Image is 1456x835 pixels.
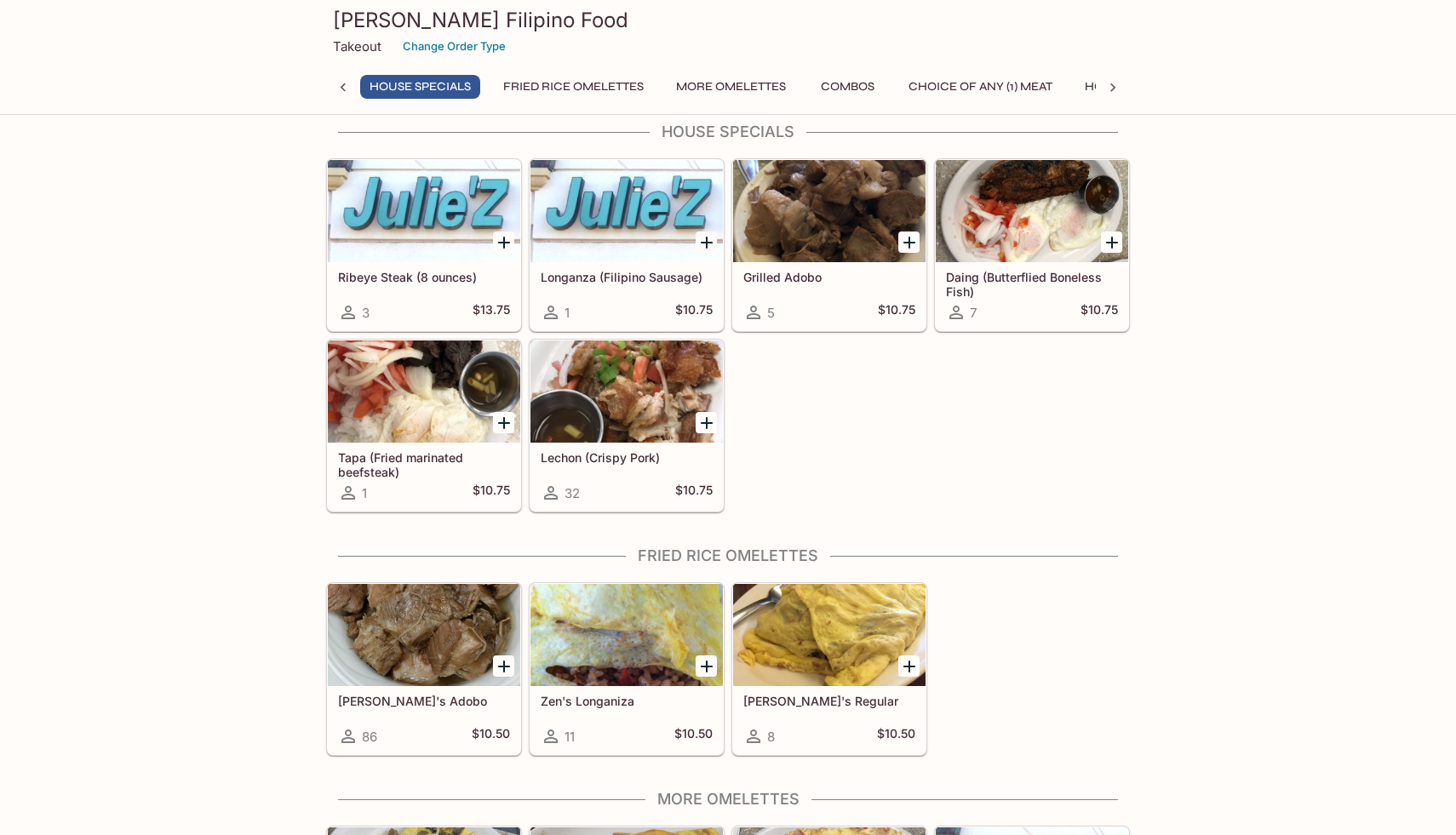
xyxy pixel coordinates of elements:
[970,305,977,321] span: 7
[530,160,723,262] div: Longanza (Filipino Sausage)
[493,655,514,677] button: Add Julie's Adobo
[327,340,521,512] a: Tapa (Fried marinated beefsteak)1$10.75
[338,270,510,284] h5: Ribeye Steak (8 ounces)
[328,160,520,262] div: Ribeye Steak (8 ounces)
[899,75,1062,99] button: Choice of Any (1) Meat
[395,33,513,60] button: Change Order Type
[494,75,653,99] button: Fried Rice Omelettes
[1081,302,1118,323] h5: $10.75
[946,270,1118,298] h5: Daing (Butterflied Boneless Fish)
[530,583,724,755] a: Zen's Longaniza11$10.50
[472,726,510,746] h5: $10.50
[675,483,713,503] h5: $10.75
[541,694,713,708] h5: Zen's Longaniza
[696,412,717,433] button: Add Lechon (Crispy Pork)
[877,726,915,746] h5: $10.50
[360,75,480,99] button: House Specials
[696,655,717,677] button: Add Zen's Longaniza
[541,450,713,465] h5: Lechon (Crispy Pork)
[338,694,510,708] h5: [PERSON_NAME]'s Adobo
[565,485,580,501] span: 32
[473,302,510,323] h5: $13.75
[530,340,723,443] div: Lechon (Crispy Pork)
[338,450,510,478] h5: Tapa (Fried marinated beefsteak)
[328,584,520,686] div: Julie's Adobo
[333,7,1123,33] h3: [PERSON_NAME] Filipino Food
[328,340,520,443] div: Tapa (Fried marinated beefsteak)
[743,694,915,708] h5: [PERSON_NAME]'s Regular
[743,270,915,284] h5: Grilled Adobo
[493,232,514,253] button: Add Ribeye Steak (8 ounces)
[327,583,521,755] a: [PERSON_NAME]'s Adobo86$10.50
[1101,232,1122,253] button: Add Daing (Butterflied Boneless Fish)
[733,584,926,686] div: Ralph's Regular
[326,546,1130,565] h4: Fried Rice Omelettes
[667,75,795,99] button: More Omelettes
[674,726,713,746] h5: $10.50
[1075,75,1159,99] button: Hotcakes
[767,729,775,745] span: 8
[333,38,381,54] p: Takeout
[530,159,724,331] a: Longanza (Filipino Sausage)1$10.75
[898,232,920,253] button: Add Grilled Adobo
[362,729,377,745] span: 86
[696,232,717,253] button: Add Longanza (Filipino Sausage)
[565,305,570,321] span: 1
[541,270,713,284] h5: Longanza (Filipino Sausage)
[732,583,926,755] a: [PERSON_NAME]'s Regular8$10.50
[530,340,724,512] a: Lechon (Crispy Pork)32$10.75
[327,159,521,331] a: Ribeye Steak (8 ounces)3$13.75
[809,75,886,99] button: Combos
[733,160,926,262] div: Grilled Adobo
[362,485,367,501] span: 1
[936,160,1128,262] div: Daing (Butterflied Boneless Fish)
[493,412,514,433] button: Add Tapa (Fried marinated beefsteak)
[326,123,1130,141] h4: House Specials
[675,302,713,323] h5: $10.75
[326,790,1130,809] h4: More Omelettes
[473,483,510,503] h5: $10.75
[362,305,370,321] span: 3
[732,159,926,331] a: Grilled Adobo5$10.75
[935,159,1129,331] a: Daing (Butterflied Boneless Fish)7$10.75
[565,729,575,745] span: 11
[878,302,915,323] h5: $10.75
[767,305,775,321] span: 5
[898,655,920,677] button: Add Ralph's Regular
[530,584,723,686] div: Zen's Longaniza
